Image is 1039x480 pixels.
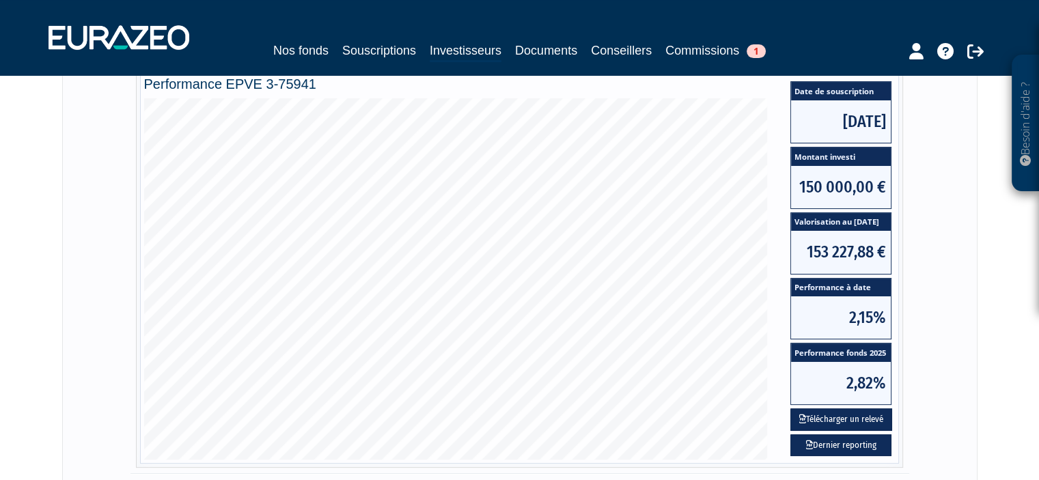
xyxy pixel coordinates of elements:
[791,147,891,166] span: Montant investi
[791,100,891,143] span: [DATE]
[430,41,501,62] a: Investisseurs
[747,44,766,58] span: 1
[791,279,891,297] span: Performance à date
[790,434,891,457] a: Dernier reporting
[791,82,891,100] span: Date de souscription
[791,231,891,273] span: 153 227,88 €
[591,41,652,60] a: Conseillers
[791,296,891,339] span: 2,15%
[791,213,891,231] span: Valorisation au [DATE]
[49,25,189,50] img: 1732889491-logotype_eurazeo_blanc_rvb.png
[665,41,766,60] a: Commissions1
[791,362,891,404] span: 2,82%
[791,166,891,208] span: 150 000,00 €
[342,41,416,60] a: Souscriptions
[791,343,891,362] span: Performance fonds 2025
[1018,62,1034,185] p: Besoin d'aide ?
[790,408,892,431] button: Télécharger un relevé
[515,41,577,60] a: Documents
[273,41,329,60] a: Nos fonds
[144,76,896,91] h4: Performance EPVE 3-75941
